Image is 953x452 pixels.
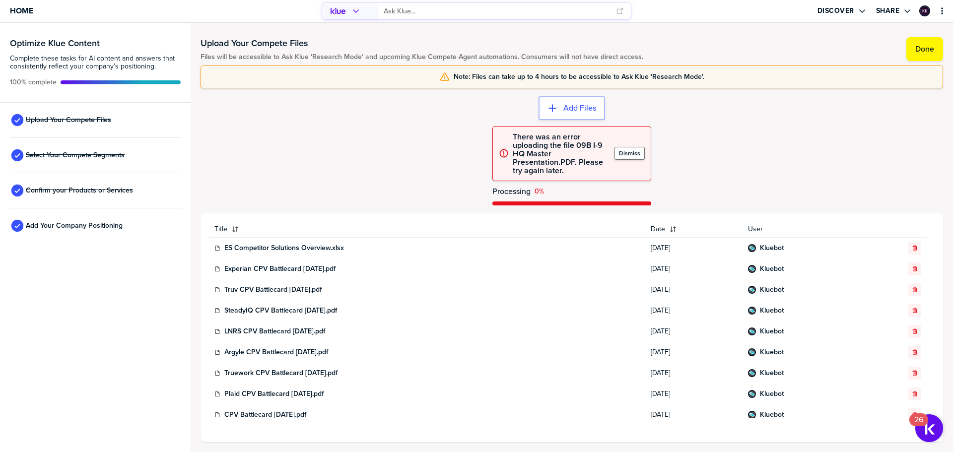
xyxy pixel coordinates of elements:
a: LNRS CPV Battlecard [DATE].pdf [224,327,325,335]
a: CPV Battlecard [DATE].pdf [224,411,306,419]
span: Files will be accessible to Ask Klue 'Research Mode' and upcoming Klue Compete Agent automations.... [201,53,643,61]
a: Kluebot [760,390,784,398]
span: Home [10,6,33,15]
span: [DATE] [651,348,737,356]
button: Done [906,37,943,61]
div: Kluebot [748,369,756,377]
span: Date [651,225,665,233]
a: Truv CPV Battlecard [DATE].pdf [224,286,322,294]
button: Dismiss [614,147,645,160]
label: Done [915,44,934,54]
img: 60f17eee712c3062f0cc75446d79b86e-sml.png [749,245,755,251]
div: Kluebot [748,390,756,398]
a: Kluebot [760,411,784,419]
img: 60f17eee712c3062f0cc75446d79b86e-sml.png [749,370,755,376]
div: Kluebot [748,307,756,315]
span: Note: Files can take up to 4 hours to be accessible to Ask Klue 'Research Mode'. [454,73,704,81]
a: Kluebot [760,265,784,273]
a: Kluebot [760,327,784,335]
a: Kluebot [760,244,784,252]
a: Truework CPV Battlecard [DATE].pdf [224,369,338,377]
button: Date [645,221,743,237]
img: 60f17eee712c3062f0cc75446d79b86e-sml.png [749,266,755,272]
span: [DATE] [651,369,737,377]
button: Open Resource Center, 26 new notifications [915,414,943,442]
span: Active [10,78,57,86]
a: SteadyIQ CPV Battlecard [DATE].pdf [224,307,337,315]
div: Kluebot [748,286,756,294]
img: 077a92782e7785b2d0ad9bd98defbe06-sml.png [920,6,929,15]
a: Kluebot [760,348,784,356]
h1: Upload Your Compete Files [201,37,643,49]
span: [DATE] [651,265,737,273]
span: Confirm your Products or Services [26,187,133,194]
div: Kluebot [748,265,756,273]
span: [DATE] [651,390,737,398]
img: 60f17eee712c3062f0cc75446d79b86e-sml.png [749,328,755,334]
span: User [748,225,858,233]
span: [DATE] [651,327,737,335]
button: Title [208,221,645,237]
span: Select Your Compete Segments [26,151,125,159]
button: Add Files [539,96,605,120]
span: Title [214,225,227,233]
div: Kristen Kalz [919,5,930,16]
span: There was an error uploading the file 09B I-9 HQ Master Presentation.PDF. Please try again later. [513,132,611,175]
div: Kluebot [748,327,756,335]
label: Share [876,6,900,15]
a: Kluebot [760,286,784,294]
a: Edit Profile [918,4,931,17]
img: 60f17eee712c3062f0cc75446d79b86e-sml.png [749,412,755,418]
img: 60f17eee712c3062f0cc75446d79b86e-sml.png [749,391,755,397]
span: [DATE] [651,286,737,294]
span: Error [535,188,544,195]
span: Upload Your Compete Files [26,116,111,124]
div: 26 [914,420,923,433]
a: Argyle CPV Battlecard [DATE].pdf [224,348,328,356]
img: 60f17eee712c3062f0cc75446d79b86e-sml.png [749,349,755,355]
a: Kluebot [760,307,784,315]
span: Add Your Company Positioning [26,222,123,230]
span: [DATE] [651,244,737,252]
div: Kluebot [748,348,756,356]
label: Dismiss [619,149,640,157]
span: Complete these tasks for AI content and answers that consistently reflect your company’s position... [10,55,181,70]
span: Processing [492,187,531,195]
label: Add Files [563,103,596,113]
a: ES Competitor Solutions Overview.xlsx [224,244,344,252]
label: Discover [817,6,854,15]
span: [DATE] [651,307,737,315]
a: Experian CPV Battlecard [DATE].pdf [224,265,336,273]
h3: Optimize Klue Content [10,39,181,48]
div: Kluebot [748,244,756,252]
a: Plaid CPV Battlecard [DATE].pdf [224,390,324,398]
div: Kluebot [748,411,756,419]
input: Ask Klue... [384,3,610,19]
img: 60f17eee712c3062f0cc75446d79b86e-sml.png [749,308,755,314]
img: 60f17eee712c3062f0cc75446d79b86e-sml.png [749,287,755,293]
span: [DATE] [651,411,737,419]
a: Kluebot [760,369,784,377]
